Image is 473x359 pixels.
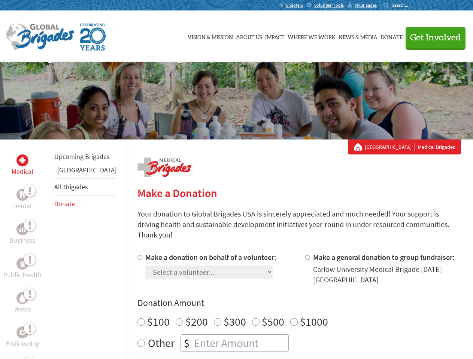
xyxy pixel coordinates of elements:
label: Other [148,334,175,352]
img: Business [19,226,25,232]
a: Donate [380,18,403,55]
a: MedicalMedical [12,154,33,177]
a: Donate [54,199,75,208]
div: Medical Brigades [354,143,455,151]
img: Global Brigades Logo [6,24,74,50]
a: [GEOGRAPHIC_DATA] [365,143,415,151]
label: Make a general donation to group fundraiser: [313,252,455,262]
a: WaterWater [14,292,31,314]
span: Volunteer Tools [314,2,344,8]
a: Upcoming Brigades [54,152,110,161]
span: Get Involved [410,33,461,42]
li: Donate [54,196,116,212]
p: Business [10,235,35,246]
label: $200 [185,314,208,329]
li: Belize [54,165,116,178]
a: DentalDental [13,189,32,211]
a: EngineeringEngineering [6,326,39,349]
li: Upcoming Brigades [54,148,116,165]
h4: Donation Amount [137,297,461,309]
img: logo-medical.png [137,157,191,177]
img: Water [19,294,25,302]
a: Where We Work [288,18,336,55]
p: Medical [12,166,33,177]
img: Engineering [19,329,25,335]
span: Chapters [286,2,303,8]
a: All Brigades [54,182,88,191]
input: Enter Amount [192,335,288,351]
label: Make a donation on behalf of a volunteer: [145,252,276,262]
div: Dental [16,189,28,201]
div: Engineering [16,326,28,338]
a: News & Media [339,18,378,55]
a: Impact [265,18,285,55]
label: $1000 [300,314,328,329]
a: Vision & Mission [188,18,233,55]
p: Engineering [6,338,39,349]
h2: Make a Donation [137,186,461,200]
label: $100 [147,314,170,329]
div: Business [16,223,28,235]
label: $500 [262,314,284,329]
a: BusinessBusiness [10,223,35,246]
img: Public Health [19,260,25,267]
div: Public Health [16,258,28,270]
div: $ [181,335,192,351]
a: [GEOGRAPHIC_DATA] [57,166,116,174]
div: Medical [16,154,28,166]
label: $300 [224,314,246,329]
p: Your donation to Global Brigades USA is sincerely appreciated and much needed! Your support is dr... [137,209,461,240]
p: Dental [13,201,32,211]
img: Medical [19,157,25,163]
input: Search... [392,2,413,8]
li: All Brigades [54,178,116,196]
div: Carlow University Medical Brigade [DATE] [GEOGRAPHIC_DATA] [313,264,461,285]
a: About Us [236,18,262,55]
div: Water [16,292,28,304]
p: Public Health [3,270,42,280]
p: Water [14,304,31,314]
img: Dental [19,191,25,198]
a: Public HealthPublic Health [3,258,42,280]
span: MyBrigades [355,2,377,8]
button: Get Involved [406,27,466,48]
img: Global Brigades Celebrating 20 Years [80,24,106,50]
